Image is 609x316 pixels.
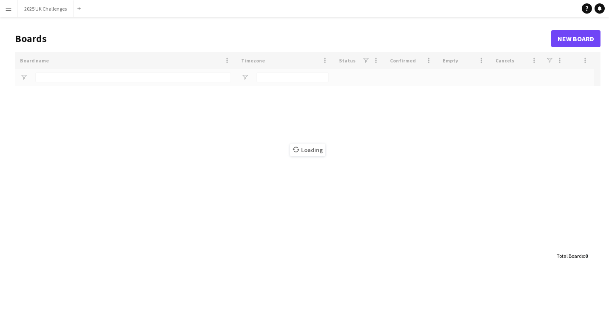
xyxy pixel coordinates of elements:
[557,253,584,259] span: Total Boards
[551,30,600,47] a: New Board
[17,0,74,17] button: 2025 UK Challenges
[557,248,588,264] div: :
[15,32,551,45] h1: Boards
[585,253,588,259] span: 0
[290,144,325,156] span: Loading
